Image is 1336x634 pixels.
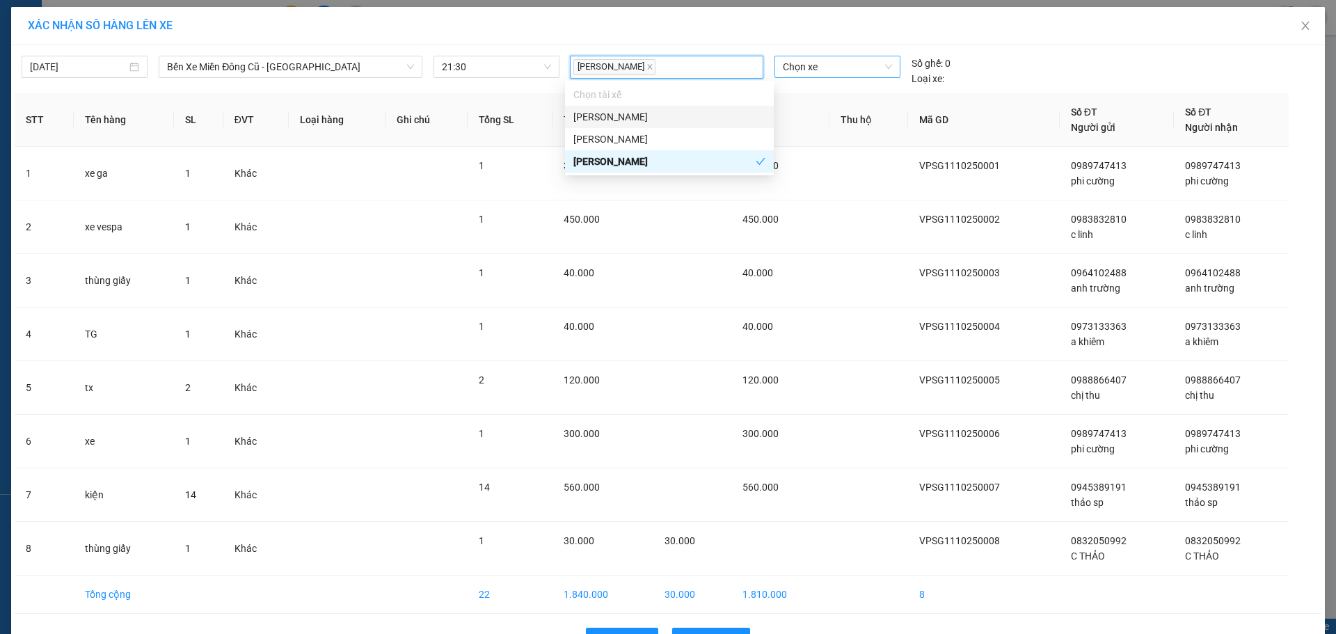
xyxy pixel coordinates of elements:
span: C THẢO [1071,550,1105,562]
td: Khác [223,415,289,468]
span: 0983832810 [1185,214,1241,225]
div: Trần Văn Bảo [565,106,774,128]
span: C THẢO [1185,550,1219,562]
td: 8 [15,522,74,576]
span: close [646,63,653,70]
td: Tổng cộng [74,576,174,614]
td: tx [74,361,174,415]
td: Khác [223,308,289,361]
span: 120.000 [564,374,600,386]
div: LƯƠNG LÝ [565,150,774,173]
span: 40.000 [742,321,773,332]
span: 1 [479,535,484,546]
span: 14 [479,482,490,493]
div: C THẢO [12,45,153,62]
span: 1 [185,221,191,232]
button: Close [1286,7,1325,46]
span: 1 [185,168,191,179]
td: 1 [15,147,74,200]
span: 1 [479,160,484,171]
div: Chọn tài xế [573,87,765,102]
span: 0983832810 [1071,214,1127,225]
th: STT [15,93,74,147]
span: a khiêm [1185,336,1218,347]
span: phi cường [1185,443,1229,454]
span: phi cường [1071,443,1115,454]
span: 40.000 [564,321,594,332]
span: DĐ: [163,89,183,104]
span: Chọn xe [783,56,891,77]
span: 1 [185,436,191,447]
td: thùng giấy [74,254,174,308]
td: 6 [15,415,74,468]
span: 2 [185,382,191,393]
span: 0832050992 [1071,535,1127,546]
span: 300.000 [564,160,600,171]
th: Tổng cước [552,93,653,147]
td: 7 [15,468,74,522]
span: VPSG1110250006 [919,428,1000,439]
span: down [406,63,415,71]
span: 1 [479,267,484,278]
span: 2 [479,374,484,386]
span: phi cường [1071,175,1115,187]
td: 1.810.000 [731,576,829,614]
td: 5 [15,361,74,415]
span: thảo sp [1185,497,1218,508]
td: thùng giấy [74,522,174,576]
span: VPSG1110250001 [919,160,1000,171]
span: 0989747413 [1185,160,1241,171]
span: XÁC NHẬN SỐ HÀNG LÊN XE [28,19,173,32]
span: 0832050992 [1185,535,1241,546]
span: 0964102488 [1185,267,1241,278]
td: 4 [15,308,74,361]
span: Số ĐT [1185,106,1211,118]
span: 450.000 [742,214,779,225]
span: VPSG1110250002 [919,214,1000,225]
span: Loại xe: [912,71,944,86]
div: Nguyễn Hoàng Đậm [565,128,774,150]
span: 40.000 [742,267,773,278]
div: 0 [912,56,951,71]
th: Tổng SL [468,93,552,147]
div: C THẢO [163,45,260,62]
td: Khác [223,361,289,415]
span: 0945389191 [1185,482,1241,493]
div: VP [GEOGRAPHIC_DATA] [12,12,153,45]
span: 0989747413 [1071,160,1127,171]
td: 30.000 [653,576,731,614]
th: ĐVT [223,93,289,147]
span: 21:30 [442,56,551,77]
td: Khác [223,200,289,254]
span: Người gửi [1071,122,1115,133]
span: 40.000 [564,267,594,278]
span: close [1300,20,1311,31]
th: Mã GD [908,93,1059,147]
td: Khác [223,468,289,522]
span: 1 [185,328,191,340]
span: 0988866407 [1071,374,1127,386]
span: chị thu [1071,390,1100,401]
div: [PERSON_NAME] [573,132,765,147]
span: Gửi: [12,13,33,28]
span: 300.000 [564,428,600,439]
span: Nhận: [163,13,196,28]
th: SL [174,93,223,147]
span: VPSG1110250003 [919,267,1000,278]
td: xe ga [74,147,174,200]
span: Người nhận [1185,122,1238,133]
span: 0964102488 [1071,267,1127,278]
td: Khác [223,147,289,200]
div: 0832050992 [163,62,260,81]
th: Loại hàng [289,93,386,147]
span: 0945389191 [1071,482,1127,493]
span: 0989747413 [1071,428,1127,439]
td: 8 [908,576,1059,614]
span: 450.000 [564,214,600,225]
span: VPSG1110250008 [919,535,1000,546]
div: VP Cư Jút [163,12,260,45]
span: phi cường [1185,175,1229,187]
span: 1 [185,543,191,554]
span: c linh [1071,229,1093,240]
td: Khác [223,522,289,576]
